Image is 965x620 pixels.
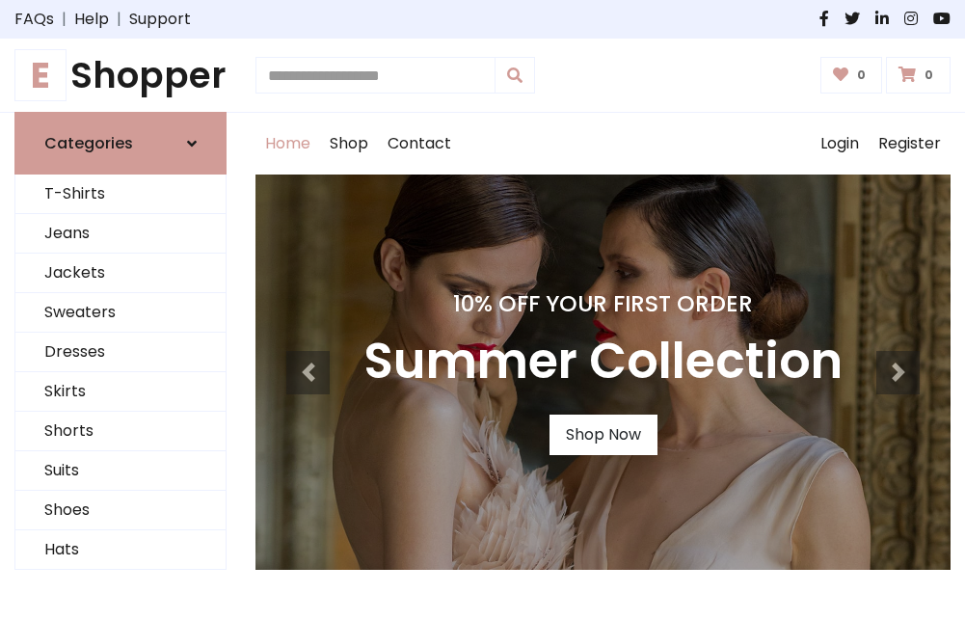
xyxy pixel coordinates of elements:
a: Help [74,8,109,31]
a: Hats [15,530,226,570]
a: Dresses [15,333,226,372]
span: 0 [920,67,938,84]
a: Shop [320,113,378,175]
a: Categories [14,112,227,175]
span: | [109,8,129,31]
a: Skirts [15,372,226,412]
a: 0 [886,57,951,94]
h1: Shopper [14,54,227,96]
a: Shoes [15,491,226,530]
a: Login [811,113,869,175]
a: FAQs [14,8,54,31]
a: EShopper [14,54,227,96]
a: Register [869,113,951,175]
a: 0 [820,57,883,94]
h3: Summer Collection [363,333,843,391]
span: E [14,49,67,101]
a: Jackets [15,254,226,293]
a: Contact [378,113,461,175]
span: 0 [852,67,871,84]
a: Suits [15,451,226,491]
a: T-Shirts [15,175,226,214]
a: Support [129,8,191,31]
a: Sweaters [15,293,226,333]
a: Jeans [15,214,226,254]
h4: 10% Off Your First Order [363,290,843,317]
h6: Categories [44,134,133,152]
span: | [54,8,74,31]
a: Home [255,113,320,175]
a: Shorts [15,412,226,451]
a: Shop Now [550,415,657,455]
